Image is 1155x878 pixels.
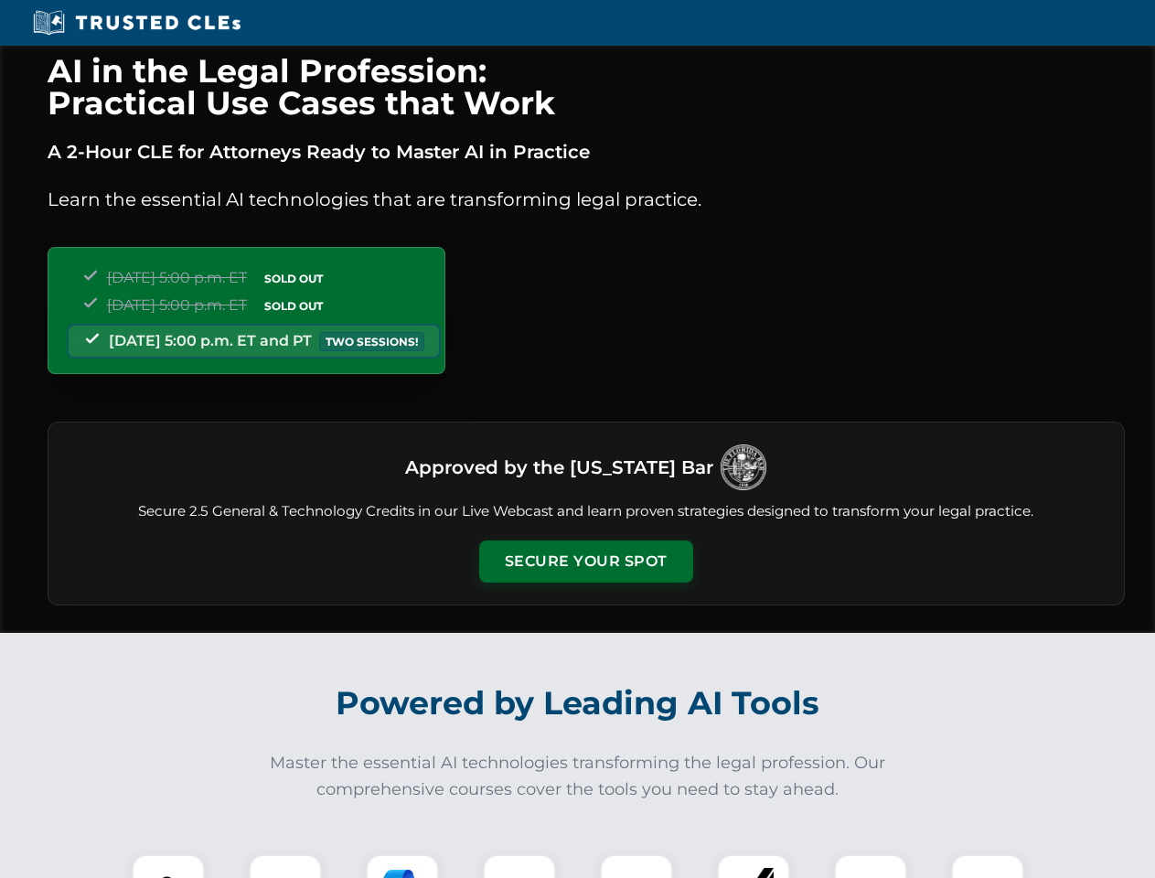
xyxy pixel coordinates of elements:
h3: Approved by the [US_STATE] Bar [405,451,713,484]
span: SOLD OUT [258,269,329,288]
span: SOLD OUT [258,296,329,316]
p: A 2-Hour CLE for Attorneys Ready to Master AI in Practice [48,137,1125,166]
span: [DATE] 5:00 p.m. ET [107,269,247,286]
p: Learn the essential AI technologies that are transforming legal practice. [48,185,1125,214]
button: Secure Your Spot [479,541,693,583]
span: [DATE] 5:00 p.m. ET [107,296,247,314]
h1: AI in the Legal Profession: Practical Use Cases that Work [48,55,1125,119]
img: Logo [721,444,766,490]
p: Master the essential AI technologies transforming the legal profession. Our comprehensive courses... [258,750,898,803]
img: Trusted CLEs [27,9,246,37]
h2: Powered by Leading AI Tools [71,671,1085,735]
p: Secure 2.5 General & Technology Credits in our Live Webcast and learn proven strategies designed ... [70,501,1102,522]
